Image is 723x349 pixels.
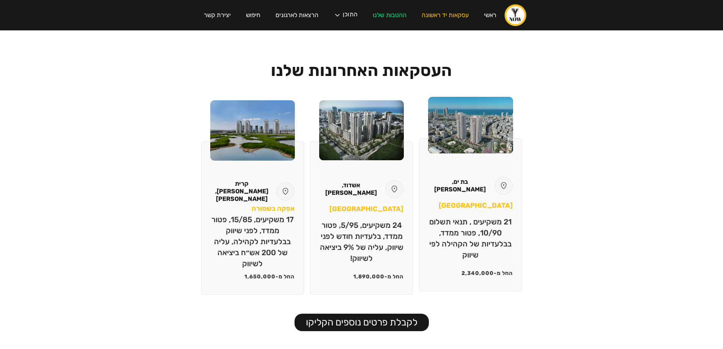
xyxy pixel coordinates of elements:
[252,203,295,214] h3: אפקה בשמורה
[353,273,384,281] div: 1,890,000
[211,180,273,203] div: קרית [PERSON_NAME], [PERSON_NAME]
[211,214,295,269] p: 17 משקיעים, 15/85, פטור ממדד, לפני שיווק בבלעדיות לקהילה, עליה של 200 אש״ח ביציאה לשיווק
[414,5,476,26] a: עסקאות יד ראשונה
[384,273,403,281] div: החל מ-
[428,216,512,261] p: 21 משקיעים , תנאי תשלום 10/90, פטור ממדד, בבלעדיות של הקהילה לפי שיווק
[476,5,504,26] a: ראשי
[276,273,295,281] div: החל מ-
[295,314,429,331] a: לקבלת פרטים נוספים הקליקו
[238,5,268,26] a: חיפוש
[326,4,365,27] div: התוכן
[320,182,382,197] div: אשדוד, [PERSON_NAME]
[196,5,238,26] a: יצירת קשר
[428,178,491,193] div: בת ים, [PERSON_NAME]
[320,220,403,264] p: 24 משקיעים, 5/95, פטור ממדד, בלעדיות חודש לפני שיווק, עליה של 9% ביציאה לשיווק!
[183,64,540,77] h2: העסקאות האחרונות שלנו
[329,203,403,215] h3: [GEOGRAPHIC_DATA]
[494,270,513,277] div: החל מ-
[439,200,513,211] h3: [GEOGRAPHIC_DATA]
[268,5,326,26] a: הרצאות לארגונים
[244,273,276,281] div: 1,650,000
[343,11,358,19] div: התוכן
[462,270,494,277] div: 2,340,000
[504,4,527,27] a: home
[365,5,414,26] a: ההטבות שלנו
